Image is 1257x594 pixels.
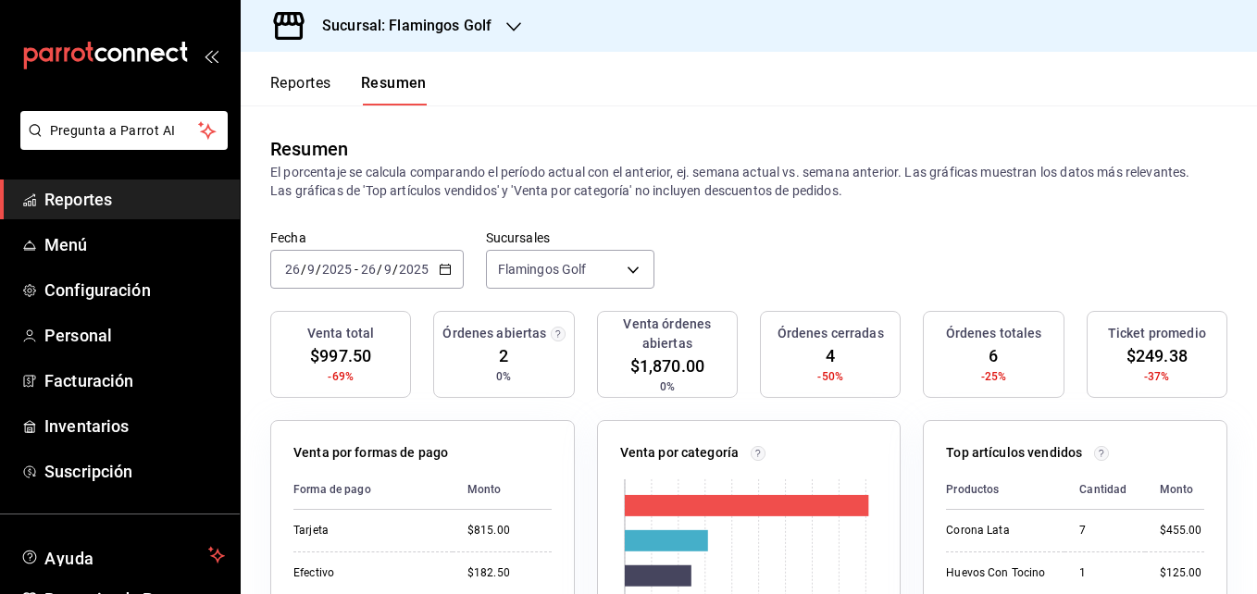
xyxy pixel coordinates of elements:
th: Monto [453,470,552,510]
div: $455.00 [1160,523,1204,538]
span: 2 [499,343,508,368]
div: $815.00 [467,523,552,538]
a: Pregunta a Parrot AI [13,134,228,154]
div: $182.50 [467,565,552,581]
p: Top artículos vendidos [946,443,1082,463]
div: navigation tabs [270,74,427,105]
input: -- [284,262,301,277]
th: Forma de pago [293,470,453,510]
p: Venta por formas de pago [293,443,448,463]
h3: Venta órdenes abiertas [605,315,729,353]
span: Suscripción [44,459,225,484]
span: 6 [989,343,998,368]
h3: Órdenes cerradas [778,324,884,343]
label: Sucursales [486,231,654,244]
span: Pregunta a Parrot AI [50,121,199,141]
span: -69% [328,368,354,385]
h3: Órdenes abiertas [442,324,546,343]
span: -37% [1144,368,1170,385]
div: 7 [1079,523,1129,538]
input: -- [306,262,316,277]
p: Venta por categoría [620,443,740,463]
span: $1,870.00 [630,353,704,378]
h3: Venta total [307,324,374,343]
span: Personal [44,323,225,348]
th: Cantidad [1064,470,1144,510]
span: Menú [44,232,225,257]
div: Tarjeta [293,523,438,538]
span: -50% [817,368,843,385]
div: $125.00 [1160,565,1204,581]
span: Configuración [44,278,225,303]
span: / [377,262,382,277]
input: ---- [321,262,353,277]
button: Resumen [361,74,427,105]
span: / [301,262,306,277]
input: -- [383,262,392,277]
span: Reportes [44,187,225,212]
span: -25% [981,368,1007,385]
span: 4 [826,343,835,368]
span: - [355,262,358,277]
span: Inventarios [44,414,225,439]
div: Corona Lata [946,523,1050,538]
h3: Ticket promedio [1108,324,1206,343]
th: Productos [946,470,1064,510]
span: Flamingos Golf [498,260,587,278]
span: 0% [660,378,675,395]
div: Resumen [270,135,348,163]
span: / [316,262,321,277]
span: 0% [496,368,511,385]
h3: Sucursal: Flamingos Golf [307,15,492,37]
div: Huevos Con Tocino [946,565,1050,581]
button: open_drawer_menu [204,48,218,63]
div: Efectivo [293,565,438,581]
button: Pregunta a Parrot AI [20,111,228,150]
label: Fecha [270,231,464,244]
span: $997.50 [310,343,371,368]
th: Monto [1145,470,1204,510]
span: Ayuda [44,544,201,566]
p: El porcentaje se calcula comparando el período actual con el anterior, ej. semana actual vs. sema... [270,163,1227,200]
div: 1 [1079,565,1129,581]
h3: Órdenes totales [946,324,1042,343]
input: ---- [398,262,429,277]
span: / [392,262,398,277]
input: -- [360,262,377,277]
span: $249.38 [1126,343,1188,368]
span: Facturación [44,368,225,393]
button: Reportes [270,74,331,105]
